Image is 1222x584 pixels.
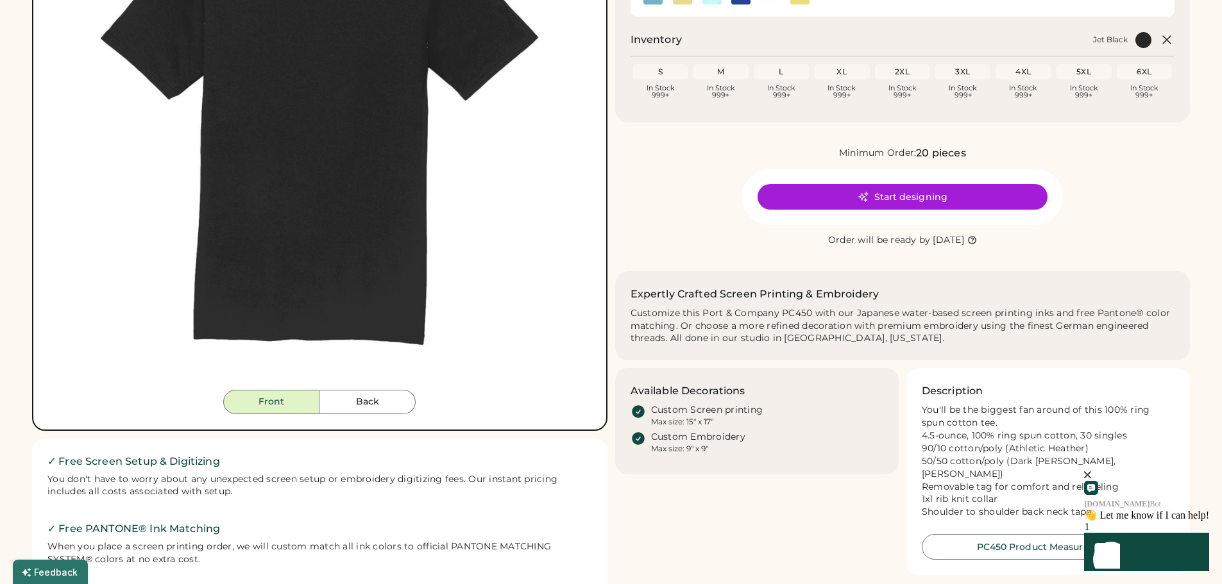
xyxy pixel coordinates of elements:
[998,85,1048,99] div: In Stock 999+
[878,67,928,77] div: 2XL
[319,390,416,414] button: Back
[631,287,879,302] h2: Expertly Crafted Screen Printing & Embroidery
[1093,35,1128,45] div: Jet Black
[938,67,988,77] div: 3XL
[922,404,1175,519] div: You'll be the biggest fan around of this 100% ring spun cotton tee. 4.5-ounce, 100% ring spun cot...
[839,147,917,160] div: Minimum Order:
[758,184,1048,210] button: Start designing
[696,67,746,77] div: M
[1119,67,1169,77] div: 6XL
[651,417,713,427] div: Max size: 15" x 17"
[223,390,319,414] button: Front
[696,85,746,99] div: In Stock 999+
[47,540,592,566] div: When you place a screen printing order, we will custom match all ink colors to official PANTONE M...
[817,67,867,77] div: XL
[1119,85,1169,99] div: In Stock 999+
[651,431,745,444] div: Custom Embroidery
[636,85,686,99] div: In Stock 999+
[878,85,928,99] div: In Stock 999+
[938,85,988,99] div: In Stock 999+
[631,307,1175,346] div: Customize this Port & Company PC450 with our Japanese water-based screen printing inks and free P...
[1007,424,1219,581] iframe: Front Chat
[998,67,1048,77] div: 4XL
[922,534,1175,560] button: PC450 Product Measurements
[631,32,682,47] h2: Inventory
[756,67,806,77] div: L
[47,521,592,537] h2: ✓ Free PANTONE® Ink Matching
[922,383,983,399] h3: Description
[636,67,686,77] div: S
[651,444,708,454] div: Max size: 9" x 9"
[631,383,745,399] h3: Available Decorations
[916,146,965,161] div: 20 pieces
[651,404,763,417] div: Custom Screen printing
[1058,85,1108,99] div: In Stock 999+
[817,85,867,99] div: In Stock 999+
[47,454,592,469] h2: ✓ Free Screen Setup & Digitizing
[756,85,806,99] div: In Stock 999+
[47,473,592,499] div: You don't have to worry about any unexpected screen setup or embroidery digitizing fees. Our inst...
[933,234,964,247] div: [DATE]
[1058,67,1108,77] div: 5XL
[828,234,931,247] div: Order will be ready by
